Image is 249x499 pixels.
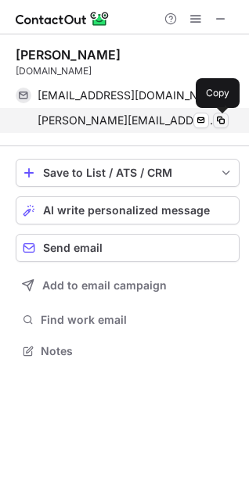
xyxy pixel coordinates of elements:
button: save-profile-one-click [16,159,240,187]
button: Send email [16,234,240,262]
span: Find work email [41,313,233,327]
span: [EMAIL_ADDRESS][DOMAIN_NAME] [38,88,217,102]
button: Notes [16,340,240,362]
span: AI write personalized message [43,204,210,217]
button: Find work email [16,309,240,331]
button: Add to email campaign [16,271,240,300]
span: Notes [41,344,233,358]
img: ContactOut v5.3.10 [16,9,110,28]
div: [DOMAIN_NAME] [16,64,240,78]
button: AI write personalized message [16,196,240,224]
span: Add to email campaign [42,279,167,292]
span: [PERSON_NAME][EMAIL_ADDRESS][DOMAIN_NAME] [38,113,217,127]
span: Send email [43,242,103,254]
div: Save to List / ATS / CRM [43,167,212,179]
div: [PERSON_NAME] [16,47,121,63]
